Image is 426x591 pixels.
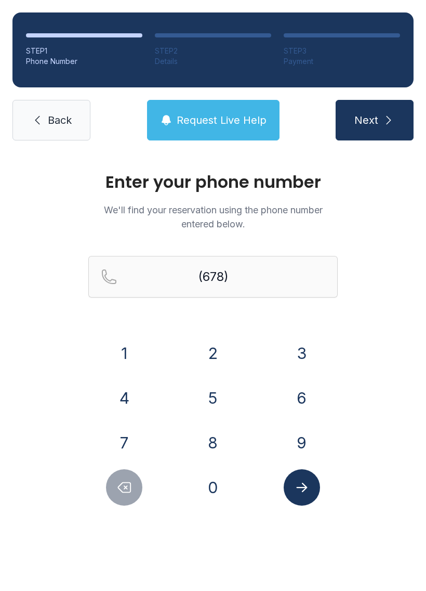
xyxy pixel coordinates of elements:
div: Phone Number [26,56,142,67]
div: STEP 2 [155,46,271,56]
button: 0 [195,469,231,506]
button: 1 [106,335,142,371]
span: Back [48,113,72,127]
button: 6 [284,380,320,416]
button: 7 [106,425,142,461]
div: STEP 3 [284,46,400,56]
div: STEP 1 [26,46,142,56]
button: 2 [195,335,231,371]
h1: Enter your phone number [88,174,338,190]
span: Next [354,113,378,127]
button: 9 [284,425,320,461]
button: 4 [106,380,142,416]
button: 3 [284,335,320,371]
div: Details [155,56,271,67]
span: Request Live Help [177,113,267,127]
button: Submit lookup form [284,469,320,506]
p: We'll find your reservation using the phone number entered below. [88,203,338,231]
div: Payment [284,56,400,67]
input: Reservation phone number [88,256,338,298]
button: 8 [195,425,231,461]
button: Delete number [106,469,142,506]
button: 5 [195,380,231,416]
